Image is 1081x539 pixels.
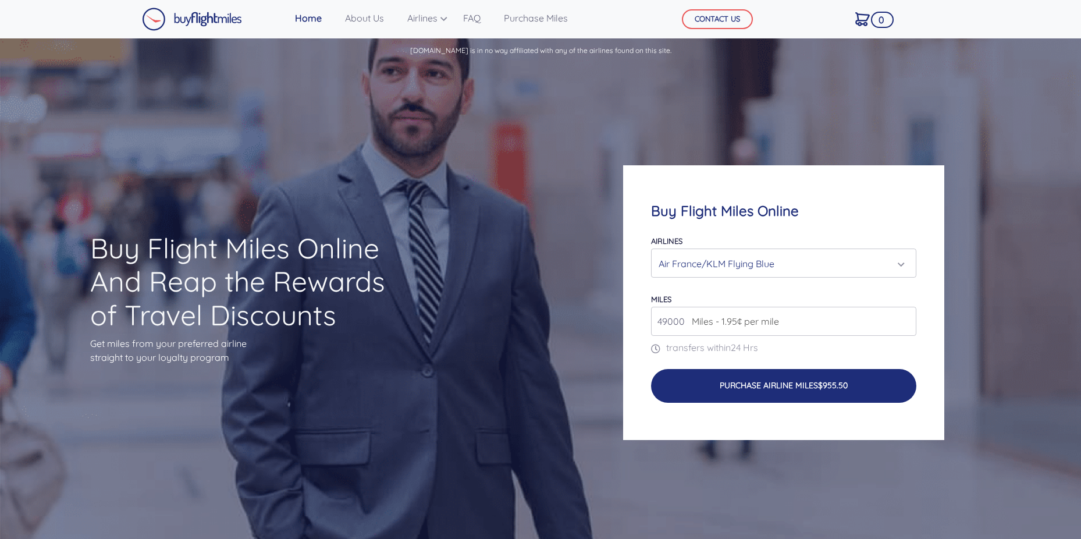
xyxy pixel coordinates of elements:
[142,5,242,34] a: Buy Flight Miles Logo
[659,253,901,275] div: Air France/KLM Flying Blue
[458,6,485,30] a: FAQ
[651,236,682,246] label: Airlines
[290,6,326,30] a: Home
[855,12,870,26] img: Cart
[686,314,779,328] span: Miles - 1.95¢ per mile
[90,232,396,332] h1: Buy Flight Miles Online And Reap the Rewards of Travel Discounts
[871,12,894,28] span: 0
[682,9,753,29] button: CONTACT US
[142,8,242,31] img: Buy Flight Miles Logo
[651,203,916,219] h4: Buy Flight Miles Online
[731,342,758,353] span: 24 Hrs
[651,249,916,278] button: Air France/KLM Flying Blue
[651,295,671,304] label: miles
[651,341,916,354] p: transfers within
[818,380,848,391] span: $955.50
[499,6,572,30] a: Purchase Miles
[340,6,389,30] a: About Us
[651,369,916,402] button: Purchase Airline Miles$955.50
[90,336,396,364] p: Get miles from your preferred airline straight to your loyalty program
[403,6,445,30] a: Airlines
[851,6,874,31] a: 0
